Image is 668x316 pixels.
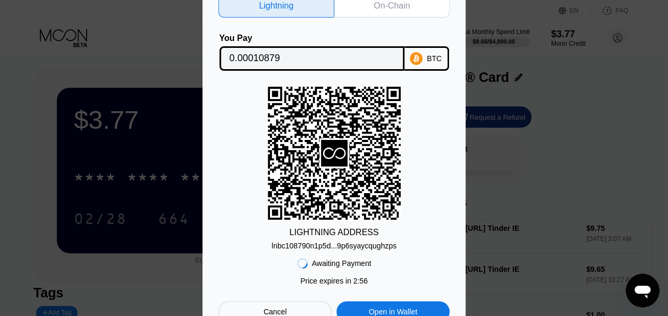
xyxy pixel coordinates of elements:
[259,1,293,11] div: Lightning
[625,273,659,307] iframe: Button to launch messaging window
[353,277,368,285] span: 2 : 56
[289,228,378,237] div: LIGHTNING ADDRESS
[300,277,368,285] div: Price expires in
[272,237,396,250] div: lnbc108790n1p5d...9p6syaycqughzps
[218,34,450,71] div: You PayBTC
[374,1,410,11] div: On-Chain
[219,34,404,43] div: You Pay
[427,54,442,63] div: BTC
[312,259,371,268] div: Awaiting Payment
[272,242,396,250] div: lnbc108790n1p5d...9p6syaycqughzps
